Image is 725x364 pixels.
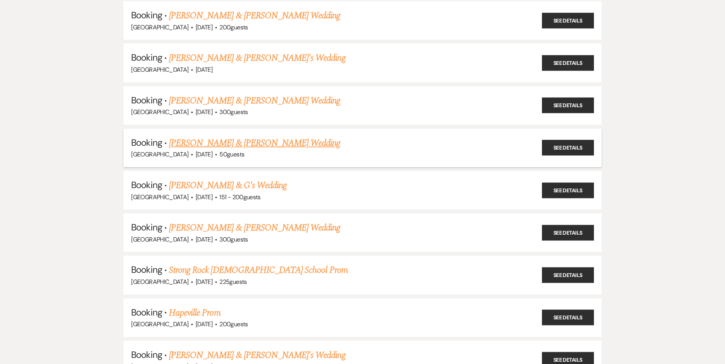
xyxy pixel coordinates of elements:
[196,66,212,74] span: [DATE]
[219,23,248,31] span: 200 guests
[169,348,345,362] a: [PERSON_NAME] & [PERSON_NAME]'s Wedding
[542,310,594,325] a: See Details
[131,278,188,286] span: [GEOGRAPHIC_DATA]
[131,66,188,74] span: [GEOGRAPHIC_DATA]
[169,94,340,108] a: [PERSON_NAME] & [PERSON_NAME] Wedding
[131,108,188,116] span: [GEOGRAPHIC_DATA]
[131,94,162,106] span: Booking
[219,278,247,286] span: 225 guests
[196,193,212,201] span: [DATE]
[169,179,287,192] a: [PERSON_NAME] & G's Wedding
[542,225,594,240] a: See Details
[169,263,348,277] a: Strong Rock [DEMOGRAPHIC_DATA] School Prom
[219,193,260,201] span: 151 - 200 guests
[196,108,212,116] span: [DATE]
[131,221,162,233] span: Booking
[542,140,594,156] a: See Details
[542,13,594,28] a: See Details
[131,264,162,275] span: Booking
[131,150,188,158] span: [GEOGRAPHIC_DATA]
[542,267,594,283] a: See Details
[131,23,188,31] span: [GEOGRAPHIC_DATA]
[169,9,340,23] a: [PERSON_NAME] & [PERSON_NAME] Wedding
[131,235,188,243] span: [GEOGRAPHIC_DATA]
[542,98,594,113] a: See Details
[219,320,248,328] span: 200 guests
[131,179,162,191] span: Booking
[131,137,162,148] span: Booking
[131,349,162,361] span: Booking
[542,182,594,198] a: See Details
[131,320,188,328] span: [GEOGRAPHIC_DATA]
[196,320,212,328] span: [DATE]
[219,108,248,116] span: 300 guests
[196,235,212,243] span: [DATE]
[169,51,345,65] a: [PERSON_NAME] & [PERSON_NAME]'s Wedding
[131,193,188,201] span: [GEOGRAPHIC_DATA]
[219,150,244,158] span: 50 guests
[131,306,162,318] span: Booking
[542,55,594,71] a: See Details
[219,235,248,243] span: 300 guests
[131,52,162,63] span: Booking
[196,150,212,158] span: [DATE]
[169,221,340,235] a: [PERSON_NAME] & [PERSON_NAME] Wedding
[196,278,212,286] span: [DATE]
[131,9,162,21] span: Booking
[169,306,221,320] a: Hapeville Prom
[196,23,212,31] span: [DATE]
[169,136,340,150] a: [PERSON_NAME] & [PERSON_NAME] Wedding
